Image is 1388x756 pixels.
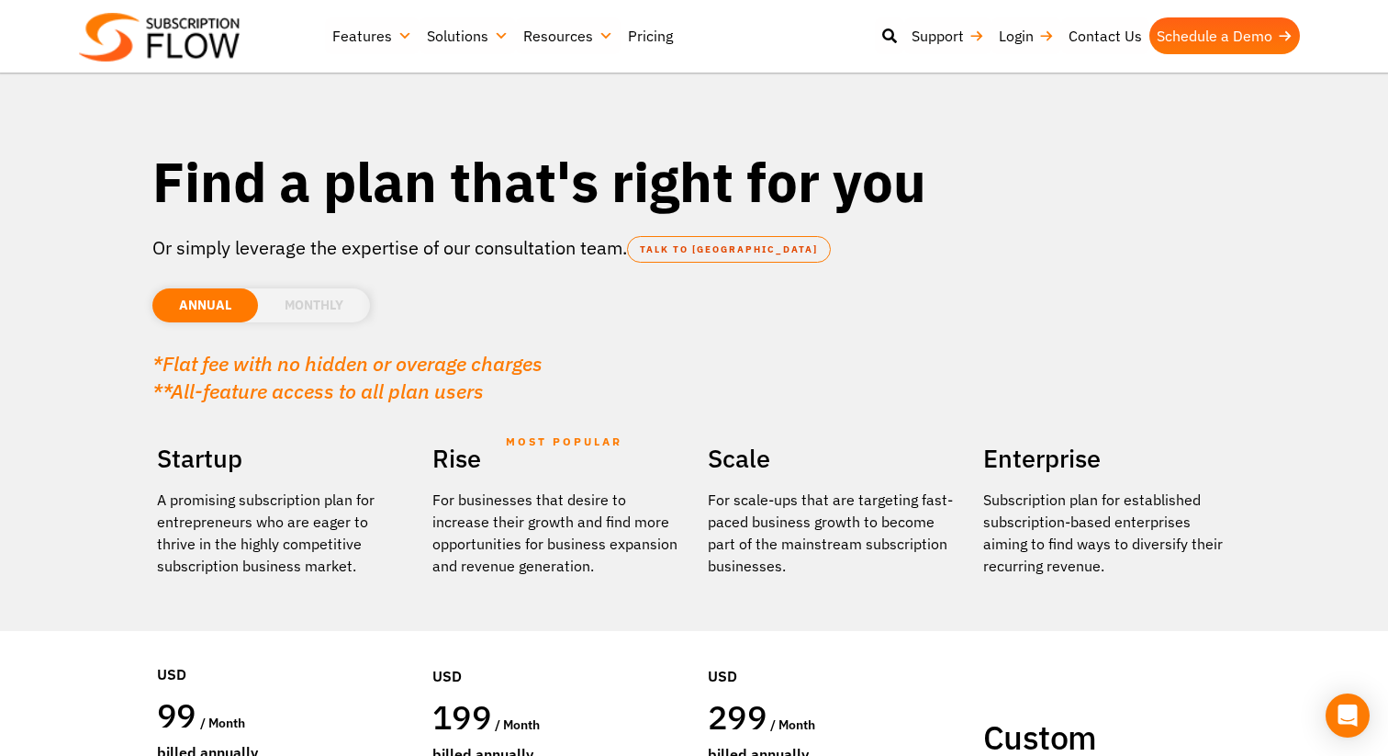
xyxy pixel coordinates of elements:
[152,350,543,377] em: *Flat fee with no hidden or overage charges
[708,437,956,480] h2: Scale
[157,437,405,480] h2: Startup
[157,694,196,737] span: 99
[325,17,420,54] a: Features
[420,17,516,54] a: Solutions
[991,17,1061,54] a: Login
[258,288,370,322] li: MONTHLY
[152,378,484,404] em: **All-feature access to all plan users
[152,147,1236,216] h1: Find a plan that's right for you
[904,17,991,54] a: Support
[1149,17,1300,54] a: Schedule a Demo
[621,17,680,54] a: Pricing
[627,236,831,263] a: TALK TO [GEOGRAPHIC_DATA]
[1326,694,1370,738] div: Open Intercom Messenger
[200,715,245,731] span: / month
[432,437,680,480] h2: Rise
[79,13,240,62] img: Subscriptionflow
[1061,17,1149,54] a: Contact Us
[432,489,680,577] div: For businesses that desire to increase their growth and find more opportunities for business expa...
[708,610,956,696] div: USD
[983,437,1231,480] h2: Enterprise
[516,17,621,54] a: Resources
[157,608,405,694] div: USD
[506,421,622,463] span: MOST POPULAR
[708,695,767,739] span: 299
[770,717,815,733] span: / month
[157,489,405,577] p: A promising subscription plan for entrepreneurs who are eager to thrive in the highly competitive...
[152,234,1236,262] p: Or simply leverage the expertise of our consultation team.
[983,489,1231,577] p: Subscription plan for established subscription-based enterprises aiming to find ways to diversify...
[432,610,680,696] div: USD
[152,288,258,322] li: ANNUAL
[432,695,491,739] span: 199
[495,717,540,733] span: / month
[708,489,956,577] div: For scale-ups that are targeting fast-paced business growth to become part of the mainstream subs...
